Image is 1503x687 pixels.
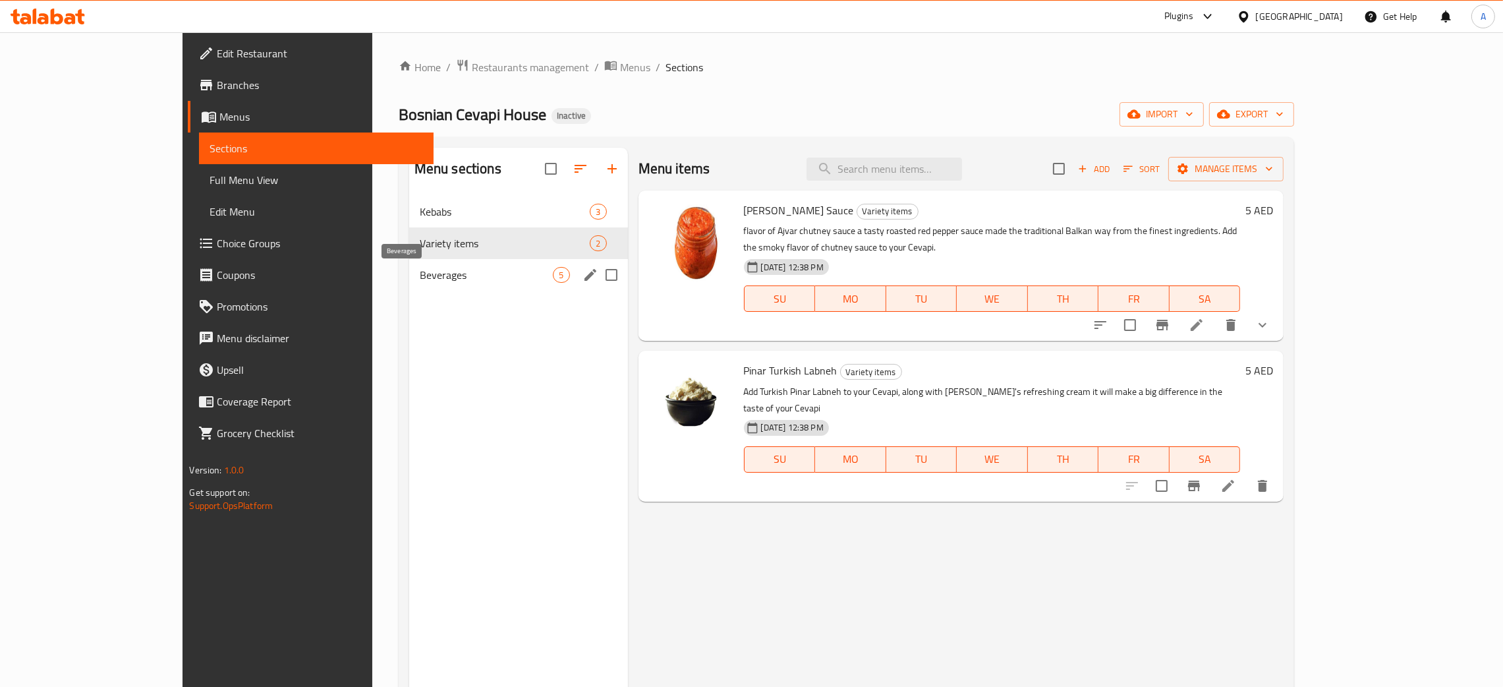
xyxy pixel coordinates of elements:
[1120,102,1204,127] button: import
[1148,472,1176,500] span: Select to update
[1033,450,1094,469] span: TH
[1116,311,1144,339] span: Select to update
[1130,106,1193,123] span: import
[886,285,957,312] button: TU
[1123,162,1160,177] span: Sort
[217,330,423,346] span: Menu disclaimer
[1215,309,1247,341] button: delete
[590,235,606,251] div: items
[210,172,423,188] span: Full Menu View
[581,265,600,285] button: edit
[409,196,628,227] div: Kebabs3
[188,259,434,291] a: Coupons
[750,289,810,309] span: SU
[638,159,710,179] h2: Menu items
[188,291,434,322] a: Promotions
[1179,161,1273,177] span: Manage items
[1098,285,1170,312] button: FR
[666,59,703,75] span: Sections
[1170,446,1241,473] button: SA
[892,289,952,309] span: TU
[594,59,599,75] li: /
[217,235,423,251] span: Choice Groups
[604,59,650,76] a: Menus
[1256,9,1343,24] div: [GEOGRAPHIC_DATA]
[219,109,423,125] span: Menus
[188,38,434,69] a: Edit Restaurant
[217,362,423,378] span: Upsell
[409,259,628,291] div: Beverages5edit
[199,133,434,164] a: Sections
[590,206,606,218] span: 3
[1104,289,1164,309] span: FR
[1245,361,1273,380] h6: 5 AED
[744,285,815,312] button: SU
[217,299,423,314] span: Promotions
[756,261,829,274] span: [DATE] 12:38 PM
[223,462,244,479] span: 1.0.0
[537,155,565,183] span: Select all sections
[1247,470,1278,502] button: delete
[1073,159,1115,179] button: Add
[1481,9,1486,24] span: A
[189,484,250,501] span: Get support on:
[744,361,837,380] span: Pinar Turkish Labneh
[552,108,591,124] div: Inactive
[188,354,434,386] a: Upsell
[552,110,591,121] span: Inactive
[565,153,596,185] span: Sort sections
[1073,159,1115,179] span: Add item
[1170,285,1241,312] button: SA
[840,364,902,380] div: Variety items
[1085,309,1116,341] button: sort-choices
[820,450,881,469] span: MO
[820,289,881,309] span: MO
[399,59,1294,76] nav: breadcrumb
[744,384,1240,417] p: Add Turkish Pinar Labneh to your Cevapi, along with [PERSON_NAME]'s refreshing cream it will make...
[1033,289,1094,309] span: TH
[553,267,569,283] div: items
[590,237,606,250] span: 2
[892,450,952,469] span: TU
[188,227,434,259] a: Choice Groups
[744,200,854,220] span: [PERSON_NAME] Sauce
[189,497,273,514] a: Support.OpsPlatform
[446,59,451,75] li: /
[1255,317,1270,333] svg: Show Choices
[656,59,660,75] li: /
[962,289,1023,309] span: WE
[962,450,1023,469] span: WE
[857,204,918,219] span: Variety items
[1028,446,1099,473] button: TH
[456,59,589,76] a: Restaurants management
[957,285,1028,312] button: WE
[217,45,423,61] span: Edit Restaurant
[472,59,589,75] span: Restaurants management
[1028,285,1099,312] button: TH
[1220,106,1284,123] span: export
[1104,450,1164,469] span: FR
[815,446,886,473] button: MO
[189,462,221,479] span: Version:
[1178,470,1210,502] button: Branch-specific-item
[1120,159,1163,179] button: Sort
[217,394,423,409] span: Coverage Report
[188,417,434,449] a: Grocery Checklist
[1115,159,1168,179] span: Sort items
[188,101,434,133] a: Menus
[841,365,901,380] span: Variety items
[210,140,423,156] span: Sections
[217,267,423,283] span: Coupons
[199,164,434,196] a: Full Menu View
[1076,162,1112,177] span: Add
[815,285,886,312] button: MO
[1175,450,1235,469] span: SA
[1045,155,1073,183] span: Select section
[420,267,553,283] span: Beverages
[420,204,590,220] span: Kebabs
[420,235,590,251] span: Variety items
[886,446,957,473] button: TU
[409,191,628,296] nav: Menu sections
